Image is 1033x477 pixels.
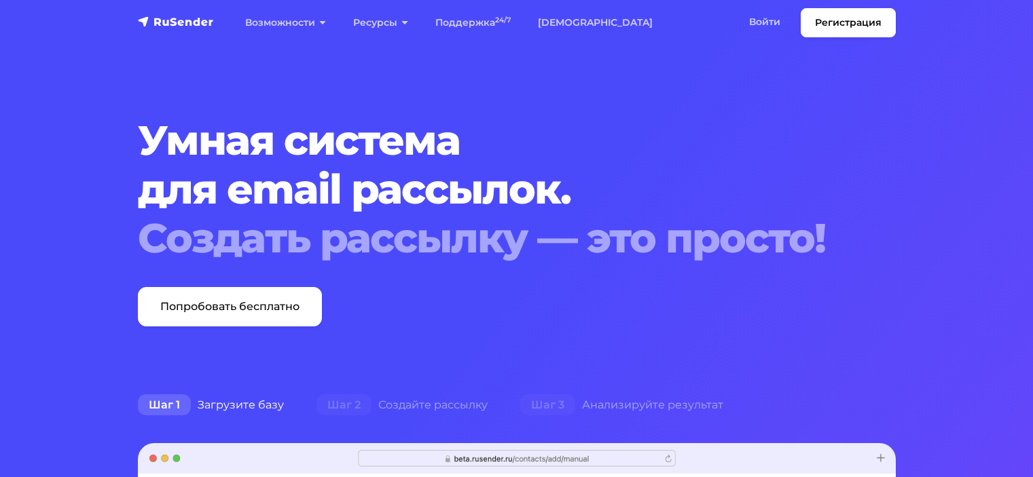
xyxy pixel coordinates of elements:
[340,9,422,37] a: Ресурсы
[138,214,831,263] div: Создать рассылку — это просто!
[801,8,896,37] a: Регистрация
[520,394,575,416] span: Шаг 3
[232,9,340,37] a: Возможности
[422,9,524,37] a: Поддержка24/7
[736,8,794,36] a: Войти
[138,394,191,416] span: Шаг 1
[495,16,511,24] sup: 24/7
[524,9,666,37] a: [DEMOGRAPHIC_DATA]
[122,392,300,419] div: Загрузите базу
[316,394,371,416] span: Шаг 2
[138,116,831,263] h1: Умная система для email рассылок.
[138,287,322,326] a: Попробовать бесплатно
[138,15,214,28] img: RuSender
[504,392,740,419] div: Анализируйте результат
[300,392,504,419] div: Создайте рассылку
